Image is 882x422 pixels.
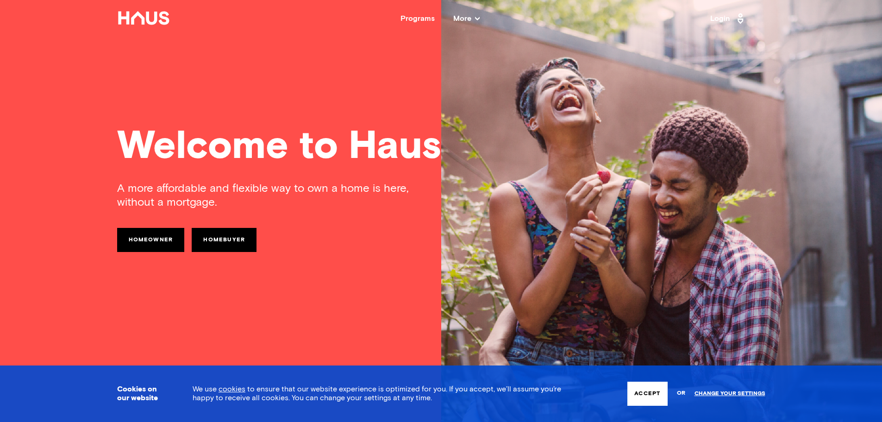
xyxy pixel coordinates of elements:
span: or [677,385,685,402]
h3: Cookies on our website [117,385,169,403]
span: We use to ensure that our website experience is optimized for you. If you accept, we’ll assume yo... [193,385,561,402]
a: Homeowner [117,228,185,252]
span: More [453,15,480,22]
a: cookies [219,385,245,393]
div: A more affordable and flexible way to own a home is here, without a mortgage. [117,182,441,209]
a: Change your settings [694,391,765,397]
a: Login [710,11,746,26]
div: Welcome to Haus [117,127,765,167]
a: Homebuyer [192,228,256,252]
a: Programs [400,15,435,22]
button: Accept [627,382,667,406]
